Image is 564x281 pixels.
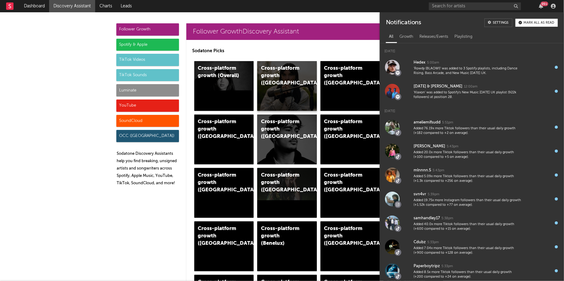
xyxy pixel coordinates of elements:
div: [DATE] & [PERSON_NAME] [414,83,462,90]
div: Settings [493,21,508,25]
button: Mark all as read [515,19,558,27]
div: ameliemifsudd [414,119,441,126]
div: 99 + [541,2,548,6]
div: Cross-platform growth ([GEOGRAPHIC_DATA]) [324,225,366,247]
div: Growth [396,32,416,42]
div: 'Klaxon' was added to Spotify's New Music [DATE] UK playlist (922k followers) at position 28. [414,90,522,100]
div: Hedex [414,59,426,66]
a: Settings [484,18,512,27]
div: Added 7.04x more Tiktok followers than their usual daily growth (+900 compared to +128 on average). [414,246,522,256]
div: Luminate [116,84,179,96]
div: Cross-platform growth ([GEOGRAPHIC_DATA]) [198,172,240,194]
div: Notifications [386,18,421,27]
p: Sodatone Picks [193,47,445,55]
div: Playlisting [451,32,476,42]
div: Cross-platform growth ([GEOGRAPHIC_DATA]) [324,65,366,87]
a: Cdubz5:33pmAdded 7.04x more Tiktok followers than their usual daily growth (+900 compared to +128... [380,235,564,259]
div: Spotify & Apple [116,39,179,51]
div: Cross-platform growth (Benelux) [261,225,303,247]
a: Cross-platform growth ([GEOGRAPHIC_DATA]) [194,115,254,164]
a: [PERSON_NAME]5:43pmAdded 20.0x more Tiktok followers than their usual daily growth (+100 compared... [380,139,564,163]
div: Cross-platform growth ([GEOGRAPHIC_DATA]) [261,172,303,194]
div: Added 76.19x more Tiktok followers than their usual daily growth (+182 compared to +2 on average). [414,126,522,136]
div: Follower Growth [116,23,179,36]
p: Sodatone Discovery Assistants help you find breaking, unsigned artists and songwriters across Spo... [117,150,179,187]
div: OCC ([GEOGRAPHIC_DATA]) [116,130,179,142]
a: Cross-platform growth ([GEOGRAPHIC_DATA]) [194,221,254,271]
div: Paperboytripz [414,263,440,270]
div: svn4vr [414,191,426,198]
a: Follower GrowthDiscovery Assistant [186,23,452,40]
a: [DATE] & [PERSON_NAME]12:00am'Klaxon' was added to Spotify's New Music [DATE] UK playlist (922k f... [380,79,564,103]
div: TikTok Sounds [116,69,179,81]
button: 99+ [539,4,543,9]
a: Cross-platform growth ([GEOGRAPHIC_DATA]) [321,221,380,271]
div: 5:39pm [428,192,439,197]
div: 5:33pm [441,264,453,269]
div: YouTube [116,100,179,112]
a: Cross-platform growth ([GEOGRAPHIC_DATA]) [257,115,317,164]
input: Search for artists [429,2,521,10]
div: Cross-platform growth (Overall) [198,65,240,80]
div: 5:00am [427,60,439,65]
div: samhandley17 [414,215,440,222]
div: Cross-platform growth ([GEOGRAPHIC_DATA]) [198,225,240,247]
div: [PERSON_NAME] [414,143,445,150]
div: Added 19.75x more Instagram followers than their usual daily growth (+1.52k compared to +77 on av... [414,198,522,208]
div: mlnnnn.5 [414,167,431,174]
div: Added 20.0x more Tiktok followers than their usual daily growth (+100 compared to +5 on average). [414,150,522,160]
a: samhandley175:38pmAdded 40.0x more Tiktok followers than their usual daily growth (+600 compared ... [380,211,564,235]
a: mlnnnn.55:43pmAdded 5.09x more Tiktok followers than their usual daily growth (+1.3k compared to ... [380,163,564,187]
div: 5:38pm [441,216,453,221]
div: Cdubz [414,239,426,246]
a: svn4vr5:39pmAdded 19.75x more Instagram followers than their usual daily growth (+1.52k compared ... [380,187,564,211]
a: Hedex5:00am'Rowdy (BLAOW!)' was added to 3 Spotify playlists, including Dance Rising, Bass Arcade... [380,55,564,79]
a: ameliemifsudd5:51pmAdded 76.19x more Tiktok followers than their usual daily growth (+182 compare... [380,115,564,139]
a: Cross-platform growth ([GEOGRAPHIC_DATA]) [257,61,317,111]
a: Cross-platform growth ([GEOGRAPHIC_DATA]) [194,168,254,218]
a: Cross-platform growth (Overall) [194,61,254,111]
div: Added 5.09x more Tiktok followers than their usual daily growth (+1.3k compared to +256 on average). [414,174,522,184]
div: Added 40.0x more Tiktok followers than their usual daily growth (+600 compared to +15 on average). [414,222,522,232]
div: [DATE] [380,43,564,55]
div: Cross-platform growth ([GEOGRAPHIC_DATA]/GSA) [324,118,366,140]
div: 5:43pm [433,168,444,173]
a: Cross-platform growth ([GEOGRAPHIC_DATA]) [321,61,380,111]
a: Cross-platform growth ([GEOGRAPHIC_DATA]) [321,168,380,218]
div: Added 8.5x more Tiktok followers than their usual daily growth (+200 compared to +24 on average). [414,270,522,279]
div: Cross-platform growth ([GEOGRAPHIC_DATA]) [198,118,240,140]
a: Cross-platform growth ([GEOGRAPHIC_DATA]) [257,168,317,218]
div: 12:00am [464,84,477,89]
div: Cross-platform growth ([GEOGRAPHIC_DATA]) [261,65,303,87]
div: Mark all as read [523,21,554,25]
div: [DATE] [380,103,564,115]
div: 'Rowdy (BLAOW!)' was added to 3 Spotify playlists, including Dance Rising, Bass Arcade, and New M... [414,66,522,76]
a: Cross-platform growth (Benelux) [257,221,317,271]
div: 5:43pm [447,144,458,149]
div: All [386,32,396,42]
a: Cross-platform growth ([GEOGRAPHIC_DATA]/GSA) [321,115,380,164]
div: Cross-platform growth ([GEOGRAPHIC_DATA]) [324,172,366,194]
div: TikTok Videos [116,54,179,66]
div: 5:51pm [442,120,453,125]
div: Releases/Events [416,32,451,42]
div: SoundCloud [116,115,179,127]
div: 5:33pm [427,240,439,245]
div: Cross-platform growth ([GEOGRAPHIC_DATA]) [261,118,303,140]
